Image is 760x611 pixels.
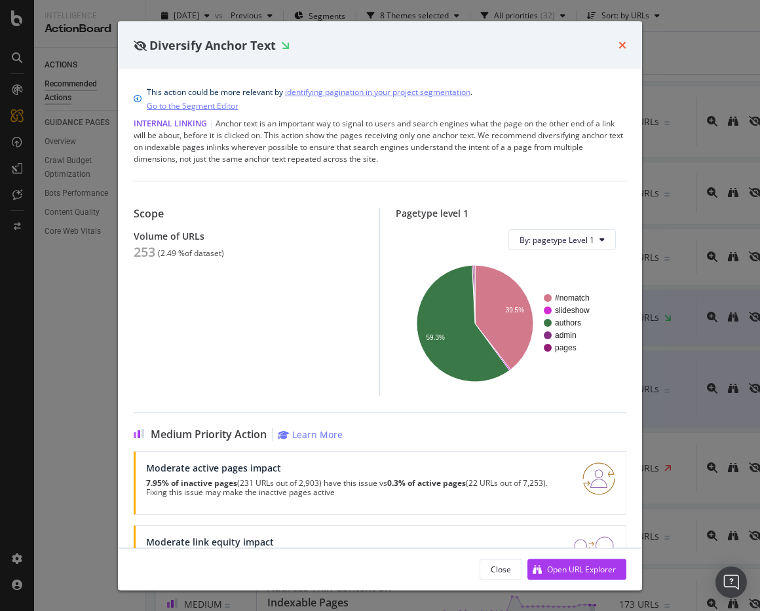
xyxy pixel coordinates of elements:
[555,318,581,327] text: authors
[547,563,616,574] div: Open URL Explorer
[396,208,626,219] div: Pagetype level 1
[134,118,207,129] span: Internal Linking
[491,563,511,574] div: Close
[146,536,368,547] div: Moderate link equity impact
[134,40,147,50] div: eye-slash
[147,85,472,113] div: This action could be more relevant by .
[134,231,364,242] div: Volume of URLs
[555,293,590,303] text: #nomatch
[285,85,470,99] a: identifying pagination in your project segmentation
[146,477,237,489] strong: 7.95% of inactive pages
[292,428,343,441] div: Learn More
[427,334,445,341] text: 59.3%
[158,249,224,258] div: ( 2.49 % of dataset )
[134,85,626,113] div: info banner
[555,306,590,315] text: slideshow
[151,428,267,441] span: Medium Priority Action
[555,343,577,352] text: pages
[574,536,615,569] img: DDxVyA23.png
[506,306,524,313] text: 39.5%
[618,37,626,54] div: times
[508,229,616,250] button: By: pagetype Level 1
[134,244,155,260] div: 253
[147,99,238,113] a: Go to the Segment Editor
[555,331,577,340] text: admin
[118,21,642,590] div: modal
[527,559,626,580] button: Open URL Explorer
[406,261,616,386] svg: A chart.
[209,118,214,129] span: |
[134,118,626,165] div: Anchor text is an important way to signal to users and search engines what the page on the other ...
[134,208,364,220] div: Scope
[146,479,567,497] p: (231 URLs out of 2,903) have this issue vs (22 URLs out of 7,253). Fixing this issue may make the...
[715,566,747,598] div: Open Intercom Messenger
[149,37,276,52] span: Diversify Anchor Text
[146,462,567,473] div: Moderate active pages impact
[582,462,615,495] img: RO06QsNG.png
[387,477,466,489] strong: 0.3% of active pages
[480,559,522,580] button: Close
[278,428,343,441] a: Learn More
[520,234,594,245] span: By: pagetype Level 1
